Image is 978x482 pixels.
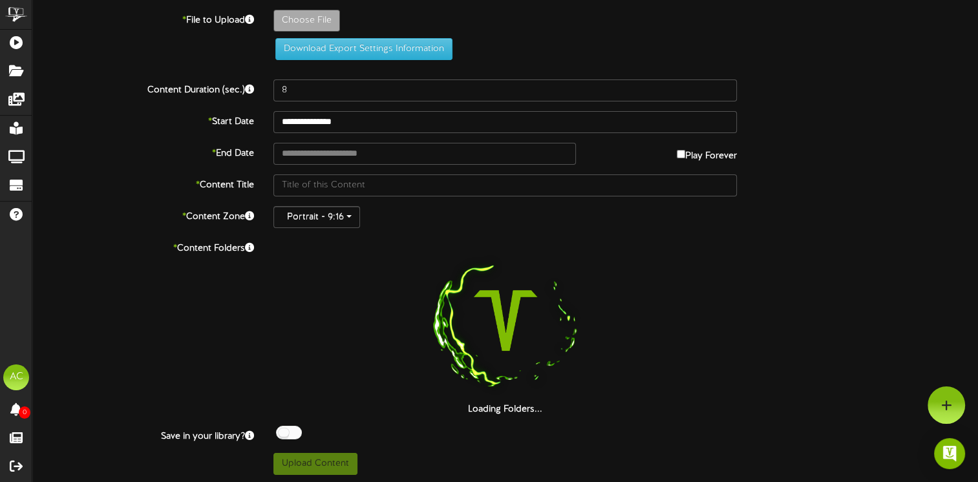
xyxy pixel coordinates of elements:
[275,38,452,60] button: Download Export Settings Information
[23,111,264,129] label: Start Date
[677,150,685,158] input: Play Forever
[273,453,357,475] button: Upload Content
[468,404,542,414] strong: Loading Folders...
[677,143,737,163] label: Play Forever
[23,238,264,255] label: Content Folders
[23,143,264,160] label: End Date
[23,79,264,97] label: Content Duration (sec.)
[273,174,737,196] input: Title of this Content
[23,206,264,224] label: Content Zone
[423,238,588,403] img: loading-spinner-1.png
[19,406,30,419] span: 0
[23,174,264,192] label: Content Title
[273,206,360,228] button: Portrait - 9:16
[934,438,965,469] div: Open Intercom Messenger
[269,44,452,54] a: Download Export Settings Information
[23,426,264,443] label: Save in your library?
[3,364,29,390] div: AC
[23,10,264,27] label: File to Upload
